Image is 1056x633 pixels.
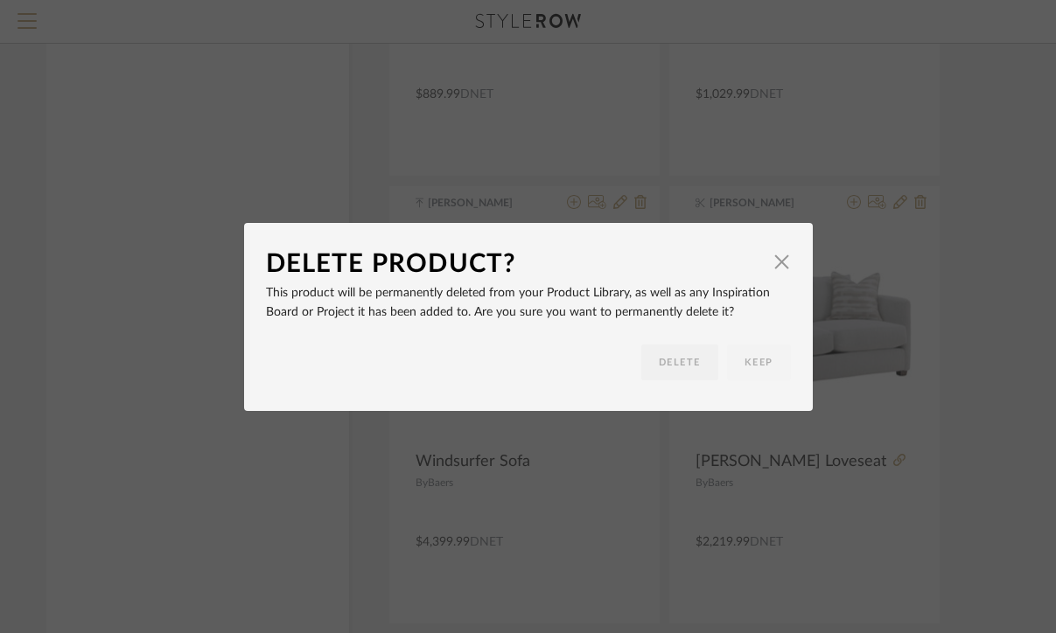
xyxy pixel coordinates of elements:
button: DELETE [641,344,718,380]
p: This product will be permanently deleted from your Product Library, as well as any Inspiration Bo... [266,283,791,322]
div: Delete Product? [266,245,765,283]
button: KEEP [727,344,791,380]
button: Close [765,245,800,280]
dialog-header: Delete Product? [266,245,791,283]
